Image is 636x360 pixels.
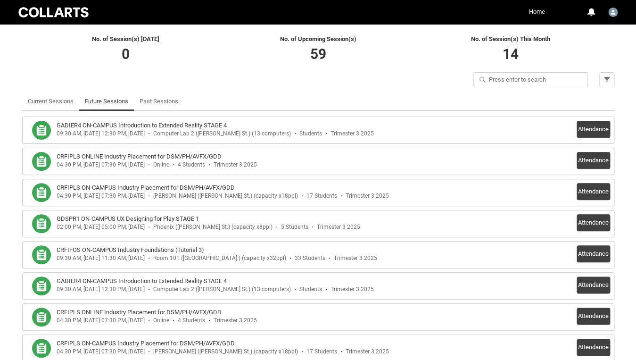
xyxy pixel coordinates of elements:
[57,348,145,355] div: 04:30 PM, [DATE] 07:30 PM, [DATE]
[527,5,547,19] a: Home
[577,308,610,325] button: Attendance
[178,317,205,324] div: 4 Students
[295,255,325,262] div: 33 Students
[57,214,199,224] h3: GDSPR1 ON-CAMPUS UX Designing for Play STAGE 1
[57,183,235,193] h3: CRFIPLS ON-CAMPUS Industry Placement for DSM/PH/AVFX/GDD
[334,255,377,262] div: Trimester 3 2025
[57,161,145,168] div: 04:30 PM, [DATE] 07:30 PM, [DATE]
[57,224,145,231] div: 02:00 PM, [DATE] 05:00 PM, [DATE]
[471,35,550,42] span: No. of Session(s) This Month
[140,92,178,111] a: Past Sessions
[503,46,519,62] span: 14
[92,35,159,42] span: No. of Session(s) [DATE]
[57,308,222,317] h3: CRFIPLS ONLINE Industry Placement for DSM/PH/AVFX/GDD
[577,214,610,231] button: Attendance
[57,276,227,286] h3: GADIER4 ON-CAMPUS Introduction to Extended Reality STAGE 4
[28,92,74,111] a: Current Sessions
[79,92,134,111] li: Future Sessions
[153,130,291,137] div: Computer Lab 2 ([PERSON_NAME] St.) (13 computers)
[57,317,145,324] div: 04:30 PM, [DATE] 07:30 PM, [DATE]
[153,193,298,200] div: [PERSON_NAME] ([PERSON_NAME] St.) (capacity x18ppl)
[57,255,145,262] div: 09:30 AM, [DATE] 11:30 AM, [DATE]
[577,276,610,293] button: Attendance
[57,339,235,348] h3: CRFIPLS ON-CAMPUS Industry Placement for DSM/PH/AVFX/GDD
[346,193,389,200] div: Trimester 3 2025
[310,46,326,62] span: 59
[57,121,227,130] h3: GADIER4 ON-CAMPUS Introduction to Extended Reality STAGE 4
[608,8,618,17] img: Mark.Egan
[577,339,610,356] button: Attendance
[214,161,257,168] div: Trimester 3 2025
[134,92,184,111] li: Past Sessions
[330,286,374,293] div: Trimester 3 2025
[85,92,128,111] a: Future Sessions
[57,152,222,161] h3: CRFIPLS ONLINE Industry Placement for DSM/PH/AVFX/GDD
[280,35,356,42] span: No. of Upcoming Session(s)
[122,46,130,62] span: 0
[577,121,610,138] button: Attendance
[330,130,374,137] div: Trimester 3 2025
[577,183,610,200] button: Attendance
[22,92,79,111] li: Current Sessions
[153,224,273,231] div: Phoenix ([PERSON_NAME] St.) (capacity x8ppl)
[178,161,205,168] div: 4 Students
[153,317,169,324] div: Online
[153,161,169,168] div: Online
[599,72,614,87] button: Filter
[153,348,298,355] div: [PERSON_NAME] ([PERSON_NAME] St.) (capacity x18ppl)
[306,348,337,355] div: 17 Students
[577,245,610,262] button: Attendance
[281,224,308,231] div: 5 Students
[577,152,610,169] button: Attendance
[57,130,145,137] div: 09:30 AM, [DATE] 12:30 PM, [DATE]
[299,130,322,137] div: Students
[473,72,588,87] input: Press enter to search
[299,286,322,293] div: Students
[57,193,145,200] div: 04:30 PM, [DATE] 07:30 PM, [DATE]
[57,286,145,293] div: 09:30 AM, [DATE] 12:30 PM, [DATE]
[606,4,620,19] button: User Profile Mark.Egan
[214,317,257,324] div: Trimester 3 2025
[346,348,389,355] div: Trimester 3 2025
[153,255,286,262] div: Room 101 ([GEOGRAPHIC_DATA].) (capacity x32ppl)
[57,245,204,255] h3: CRFIFOS ON-CAMPUS Industry Foundations (Tutorial 3)
[317,224,360,231] div: Trimester 3 2025
[153,286,291,293] div: Computer Lab 2 ([PERSON_NAME] St.) (13 computers)
[306,193,337,200] div: 17 Students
